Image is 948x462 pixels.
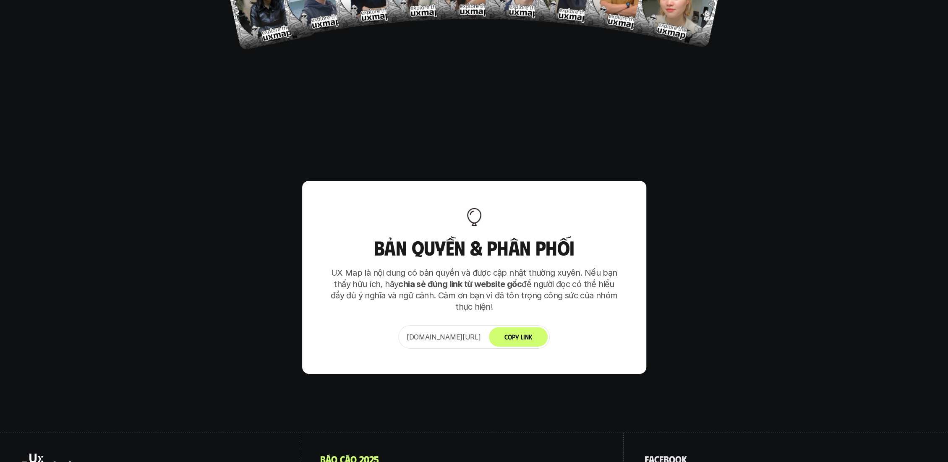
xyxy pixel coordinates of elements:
button: Copy Link [489,327,548,347]
strong: chia sẻ đúng link từ website gốc [398,279,522,289]
p: UX Map là nội dung có bản quyền và được cập nhật thường xuyên. Nếu bạn thấy hữu ích, hãy để người... [327,267,621,313]
h3: Bản quyền & Phân phối [327,237,621,259]
p: [DOMAIN_NAME][URL] [407,332,481,342]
